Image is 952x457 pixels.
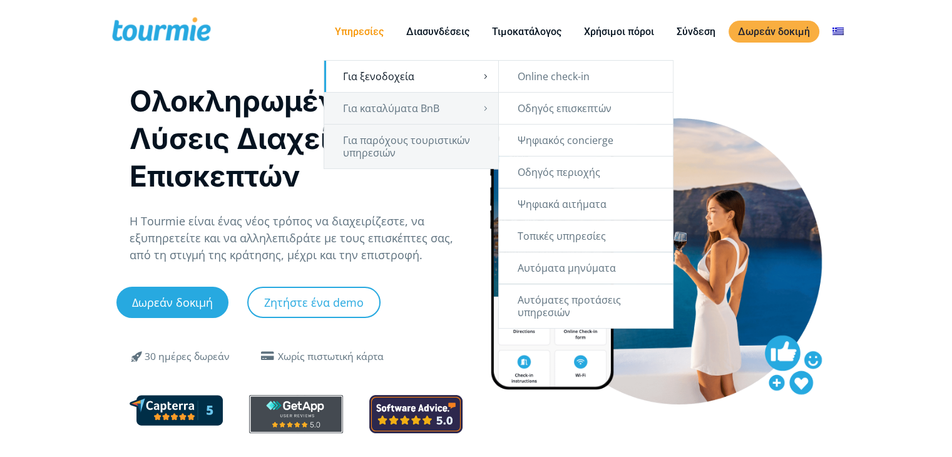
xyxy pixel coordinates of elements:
[499,188,673,220] a: Ψηφιακά αιτήματα
[499,93,673,124] a: Οδηγός επισκεπτών
[499,220,673,252] a: Τοπικές υπηρεσίες
[324,125,498,168] a: Για παρόχους τουριστικών υπηρεσιών
[483,24,571,39] a: Τιμοκατάλογος
[324,61,498,92] a: Για ξενοδοχεία
[499,125,673,156] a: Ψηφιακός concierge
[247,287,381,318] a: Ζητήστε ένα demo
[499,157,673,188] a: Οδηγός περιοχής
[324,93,498,124] a: Για καταλύματα BnB
[130,82,463,195] h1: Ολοκληρωμένες Λύσεις Διαχείρισης Επισκεπτών
[499,61,673,92] a: Online check-in
[145,349,230,364] div: 30 ημέρες δωρεάν
[122,349,152,364] span: 
[667,24,725,39] a: Σύνδεση
[397,24,479,39] a: Διασυνδέσεις
[729,21,819,43] a: Δωρεάν δοκιμή
[499,284,673,328] a: Αυτόματες προτάσεις υπηρεσιών
[499,252,673,284] a: Αυτόματα μηνύματα
[258,351,278,361] span: 
[325,24,393,39] a: Υπηρεσίες
[130,213,463,264] p: Η Tourmie είναι ένας νέος τρόπος να διαχειρίζεστε, να εξυπηρετείτε και να αλληλεπιδράτε με τους ε...
[575,24,663,39] a: Χρήσιμοι πόροι
[278,349,384,364] div: Χωρίς πιστωτική κάρτα
[116,287,228,318] a: Δωρεάν δοκιμή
